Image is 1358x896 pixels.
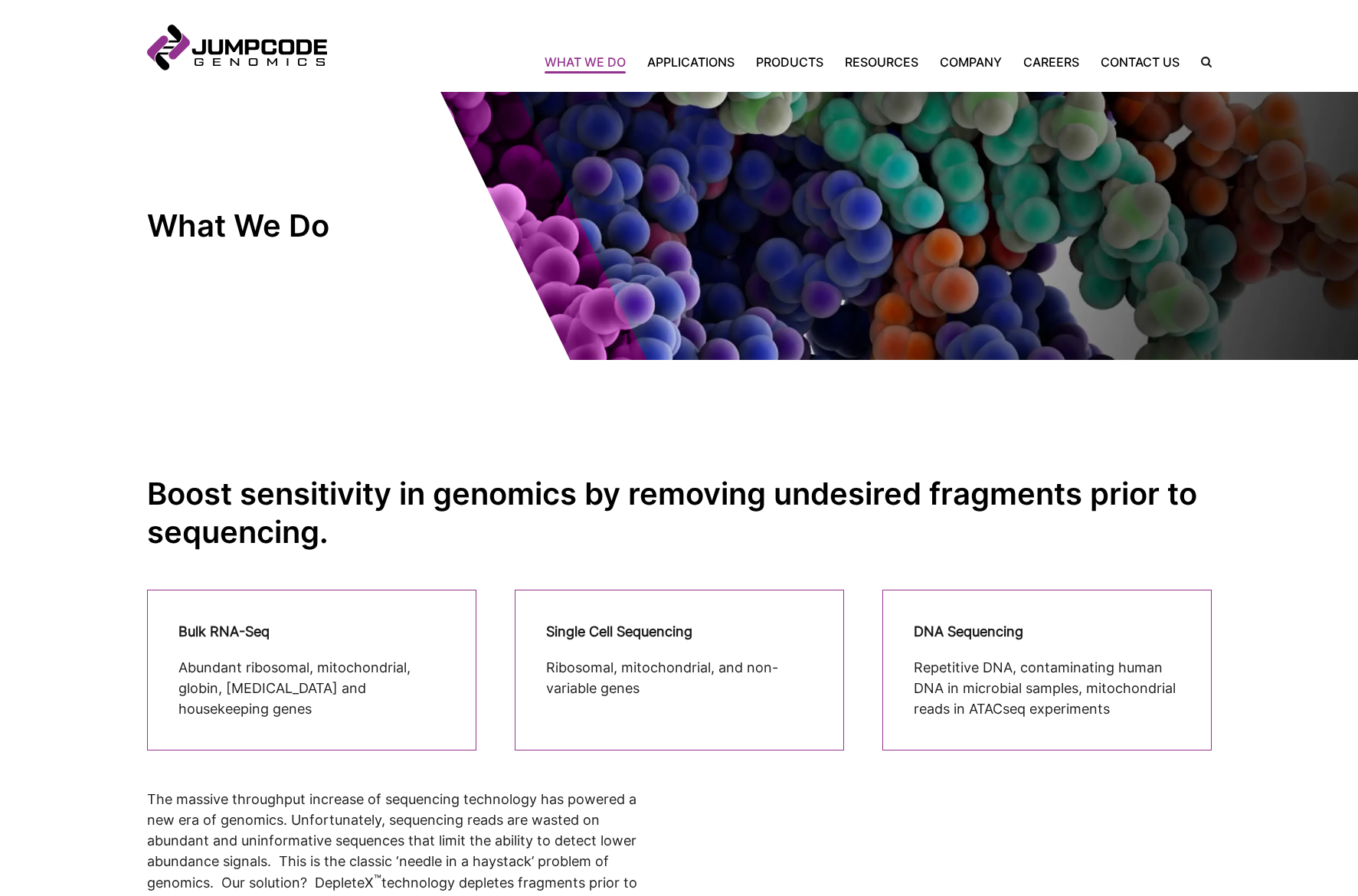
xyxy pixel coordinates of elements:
[546,657,813,698] p: Ribosomal, mitochondrial, and non-variable genes
[745,53,834,71] a: Products
[178,657,445,719] p: Abundant ribosomal, mitochondrial, globin, [MEDICAL_DATA] and housekeeping genes
[147,475,1197,551] strong: Boost sensitivity in genomics by removing undesired fragments prior to sequencing.
[636,53,745,71] a: Applications
[546,623,692,639] strong: Single Cell Sequencing
[929,53,1013,71] a: Company
[327,53,1190,71] nav: Primary Navigation
[545,53,636,71] a: What We Do
[834,53,929,71] a: Resources
[1090,53,1190,71] a: Contact Us
[374,873,381,885] sup: ™
[178,623,270,639] strong: Bulk RNA-Seq
[1013,53,1090,71] a: Careers
[914,623,1023,639] strong: DNA Sequencing
[914,657,1180,719] p: Repetitive DNA, contaminating human DNA in microbial samples, mitochondrial reads in ATACseq expe...
[1190,57,1212,67] label: Search the site.
[147,207,423,245] h1: What We Do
